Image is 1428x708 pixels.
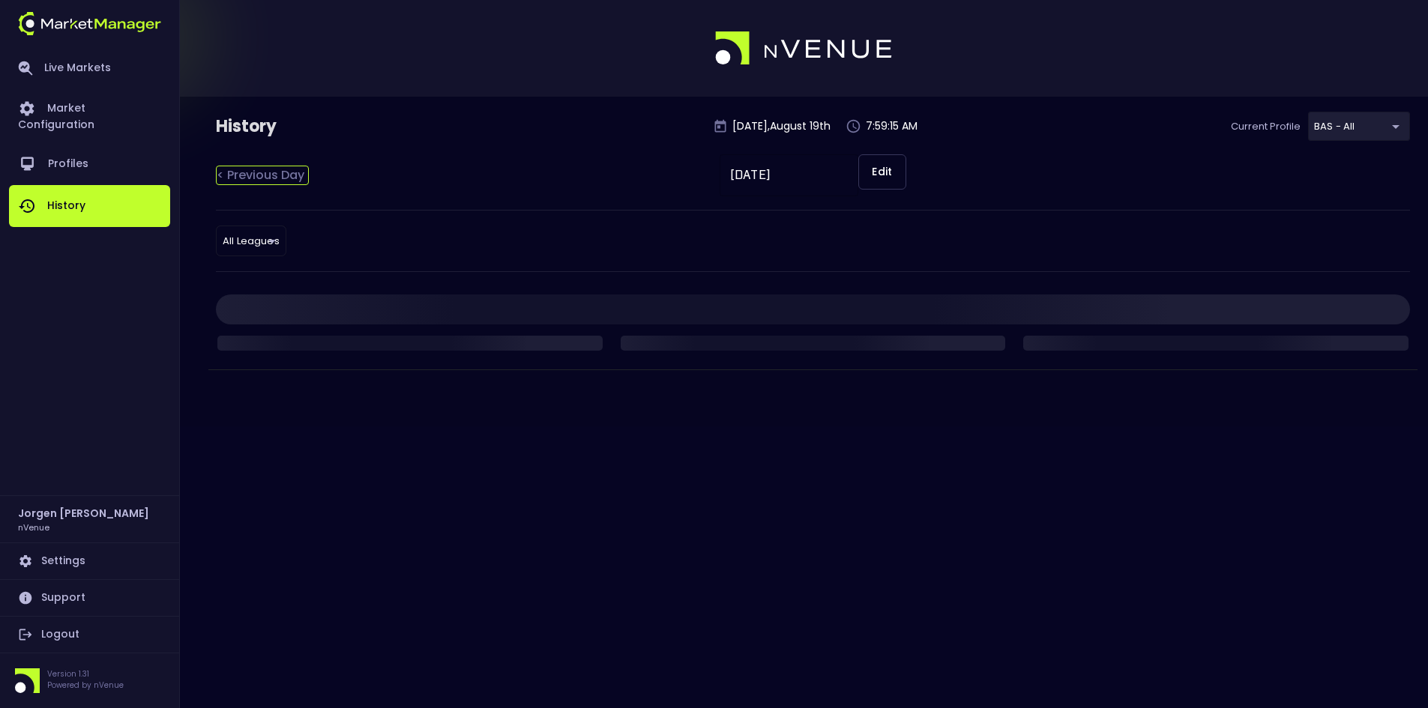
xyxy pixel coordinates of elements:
[216,166,309,185] div: < Previous Day
[9,580,170,616] a: Support
[9,49,170,88] a: Live Markets
[18,505,149,521] h2: Jorgen [PERSON_NAME]
[47,680,124,691] p: Powered by nVenue
[47,668,124,680] p: Version 1.31
[866,118,918,134] p: 7:59:15 AM
[715,31,894,66] img: logo
[216,226,286,256] div: BAS - All
[18,12,161,35] img: logo
[1308,112,1410,141] div: BAS - All
[1231,119,1301,134] p: Current Profile
[858,154,906,190] button: Edit
[9,88,170,143] a: Market Configuration
[9,543,170,579] a: Settings
[9,668,170,693] div: Version 1.31Powered by nVenue
[9,185,170,227] a: History
[9,143,170,185] a: Profiles
[9,617,170,653] a: Logout
[18,521,49,533] h3: nVenue
[216,115,399,139] div: History
[732,118,831,134] p: [DATE] , August 19 th
[720,154,858,196] input: Choose date, selected date is Aug 19, 2025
